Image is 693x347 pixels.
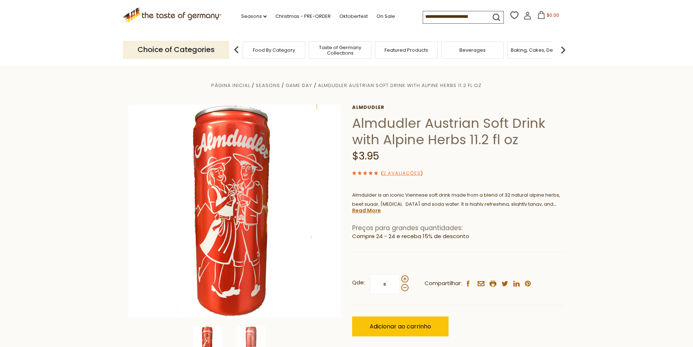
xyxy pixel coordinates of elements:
[318,82,482,89] a: Almdudler Austrian Soft Drink with Alpine Herbs 11.2 fl oz
[385,47,428,53] a: Featured Products
[425,279,462,288] span: Compartilhar:
[128,105,341,318] img: Almdudler Austrian Soft Drink with Alpine Herbs 11.2 fl oz
[511,47,567,53] a: Baking, Cakes, Desserts
[459,47,486,53] a: Beverages
[352,224,565,232] h1: Preços para grandes quantidades:
[533,11,564,22] button: $0.00
[352,232,565,241] li: Compre 24 - 24 e receba 15% de desconto
[381,170,423,177] span: ( )
[556,43,570,57] img: next arrow
[352,316,449,336] button: Adicionar ao carrinho
[370,274,400,294] input: Qde:
[339,12,368,20] a: Oktoberfest
[352,207,381,214] a: Read More
[352,192,560,217] span: Almdulder is an iconic Viennese soft drink made from a blend of 32 natural alpine herbs, beet sug...
[229,43,244,57] img: previous arrow
[286,82,312,89] a: Game Day
[275,12,331,20] a: Christmas - PRE-ORDER
[352,149,379,163] span: $3.95
[370,322,431,331] span: Adicionar ao carrinho
[253,47,295,53] a: Food By Category
[383,170,421,177] a: 2 avaliações
[256,82,280,89] a: Seasons
[241,12,267,20] a: Seasons
[547,12,559,18] span: $0.00
[311,45,369,56] a: Taste of Germany Collections
[211,82,250,89] a: Página inicial
[352,278,365,287] strong: Qde:
[123,41,229,59] p: Choice of Categories
[352,115,565,148] h1: Almdudler Austrian Soft Drink with Alpine Herbs 11.2 fl oz
[352,105,565,110] a: Almdudler
[377,12,395,20] a: On Sale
